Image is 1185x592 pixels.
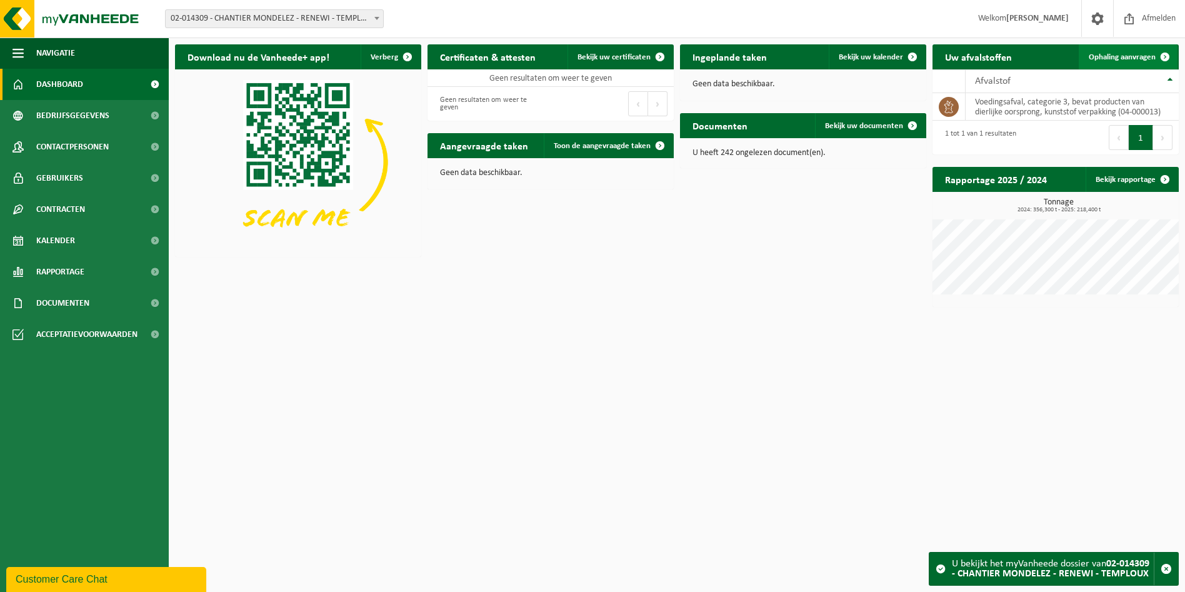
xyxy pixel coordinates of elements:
[175,69,421,254] img: Download de VHEPlus App
[36,163,83,194] span: Gebruikers
[166,10,383,28] span: 02-014309 - CHANTIER MONDELEZ - RENEWI - TEMPLOUX
[939,207,1179,213] span: 2024: 356,300 t - 2025: 218,400 t
[932,44,1024,69] h2: Uw afvalstoffen
[680,113,760,138] h2: Documenten
[567,44,672,69] a: Bekijk uw certificaten
[554,142,651,150] span: Toon de aangevraagde taken
[36,131,109,163] span: Contactpersonen
[36,194,85,225] span: Contracten
[36,288,89,319] span: Documenten
[952,559,1149,579] strong: 02-014309 - CHANTIER MONDELEZ - RENEWI - TEMPLOUX
[427,133,541,158] h2: Aangevraagde taken
[839,53,903,61] span: Bekijk uw kalender
[1089,53,1156,61] span: Ophaling aanvragen
[952,553,1154,585] div: U bekijkt het myVanheede dossier van
[692,149,914,158] p: U heeft 242 ongelezen document(en).
[680,44,779,69] h2: Ingeplande taken
[427,69,674,87] td: Geen resultaten om weer te geven
[1079,44,1177,69] a: Ophaling aanvragen
[36,319,137,350] span: Acceptatievoorwaarden
[939,124,1016,151] div: 1 tot 1 van 1 resultaten
[544,133,672,158] a: Toon de aangevraagde taken
[829,44,925,69] a: Bekijk uw kalender
[36,38,75,69] span: Navigatie
[165,9,384,28] span: 02-014309 - CHANTIER MONDELEZ - RENEWI - TEMPLOUX
[1006,14,1069,23] strong: [PERSON_NAME]
[966,93,1179,121] td: voedingsafval, categorie 3, bevat producten van dierlijke oorsprong, kunststof verpakking (04-000...
[1153,125,1172,150] button: Next
[1109,125,1129,150] button: Previous
[825,122,903,130] span: Bekijk uw documenten
[6,564,209,592] iframe: chat widget
[434,90,544,118] div: Geen resultaten om weer te geven
[648,91,667,116] button: Next
[692,80,914,89] p: Geen data beschikbaar.
[427,44,548,69] h2: Certificaten & attesten
[1129,125,1153,150] button: 1
[36,100,109,131] span: Bedrijfsgegevens
[371,53,398,61] span: Verberg
[628,91,648,116] button: Previous
[577,53,651,61] span: Bekijk uw certificaten
[361,44,420,69] button: Verberg
[36,225,75,256] span: Kalender
[1086,167,1177,192] a: Bekijk rapportage
[36,256,84,288] span: Rapportage
[815,113,925,138] a: Bekijk uw documenten
[36,69,83,100] span: Dashboard
[440,169,661,178] p: Geen data beschikbaar.
[175,44,342,69] h2: Download nu de Vanheede+ app!
[932,167,1059,191] h2: Rapportage 2025 / 2024
[975,76,1011,86] span: Afvalstof
[939,198,1179,213] h3: Tonnage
